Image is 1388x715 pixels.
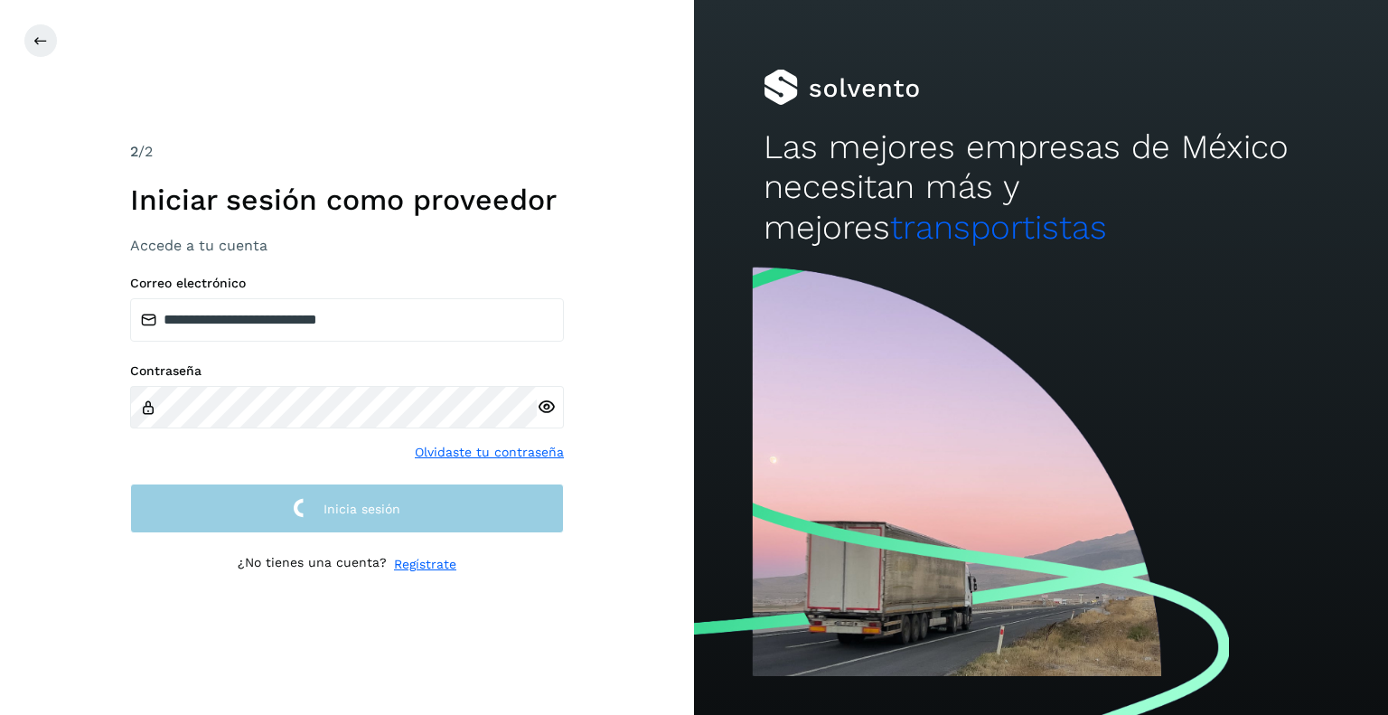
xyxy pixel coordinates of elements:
label: Contraseña [130,363,564,379]
h2: Las mejores empresas de México necesitan más y mejores [764,127,1318,248]
span: Inicia sesión [324,503,400,515]
span: transportistas [890,208,1107,247]
a: Regístrate [394,555,456,574]
label: Correo electrónico [130,276,564,291]
a: Olvidaste tu contraseña [415,443,564,462]
div: /2 [130,141,564,163]
p: ¿No tienes una cuenta? [238,555,387,574]
h1: Iniciar sesión como proveedor [130,183,564,217]
button: Inicia sesión [130,484,564,533]
span: 2 [130,143,138,160]
h3: Accede a tu cuenta [130,237,564,254]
